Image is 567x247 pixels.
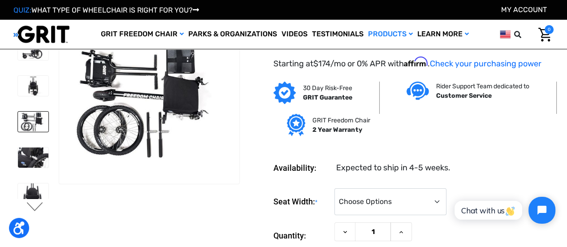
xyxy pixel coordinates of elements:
[273,57,554,70] p: Starting at /mo or 0% APR with .
[287,114,305,136] img: Grit freedom
[518,25,532,44] input: Search
[445,189,563,231] iframe: Tidio Chat
[538,28,551,42] img: Cart
[59,42,239,162] img: GRIT Junior: disassembled child-specific GRIT Freedom Chair model with seatback, push handles, fo...
[532,25,554,44] a: Cart with 0 items
[501,5,547,14] a: Account
[336,162,450,174] dd: Expected to ship in 4-5 weeks.
[18,76,48,96] img: GRIT Junior: front view of kid-sized model of GRIT Freedom Chair all terrain wheelchair
[407,82,429,100] img: Customer service
[366,20,415,49] a: Products
[18,183,48,204] img: GRIT Junior: close up front view of pediatric GRIT wheelchair with Invacare Matrx seat, levers, m...
[312,116,370,125] p: GRIT Freedom Chair
[415,20,471,49] a: Learn More
[273,82,296,104] img: GRIT Guarantee
[313,59,330,69] span: $174
[18,147,48,168] img: GRIT Junior: close up of child-sized GRIT wheelchair with Invacare Matrx seat, levers, and wheels
[18,112,48,132] img: GRIT Junior: disassembled child-specific GRIT Freedom Chair model with seatback, push handles, fo...
[13,25,69,43] img: GRIT All-Terrain Wheelchair and Mobility Equipment
[273,188,330,216] label: Seat Width:
[545,25,554,34] span: 0
[18,40,48,61] img: GRIT Junior: GRIT Freedom Chair all terrain wheelchair engineered specifically for kids
[436,82,529,91] p: Rider Support Team dedicated to
[404,57,428,67] span: Affirm
[99,20,186,49] a: GRIT Freedom Chair
[500,29,511,40] img: us.png
[310,20,366,49] a: Testimonials
[26,202,44,213] button: Go to slide 2 of 3
[312,126,362,134] strong: 2 Year Warranty
[279,20,310,49] a: Videos
[436,92,492,100] strong: Customer Service
[303,94,352,101] strong: GRIT Guarantee
[303,83,352,93] p: 30 Day Risk-Free
[273,162,330,174] dt: Availability:
[430,59,541,69] a: Check your purchasing power - Learn more about Affirm Financing (opens in modal)
[186,20,279,49] a: Parks & Organizations
[13,6,31,14] span: QUIZ:
[13,6,199,14] a: QUIZ:WHAT TYPE OF WHEELCHAIR IS RIGHT FOR YOU?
